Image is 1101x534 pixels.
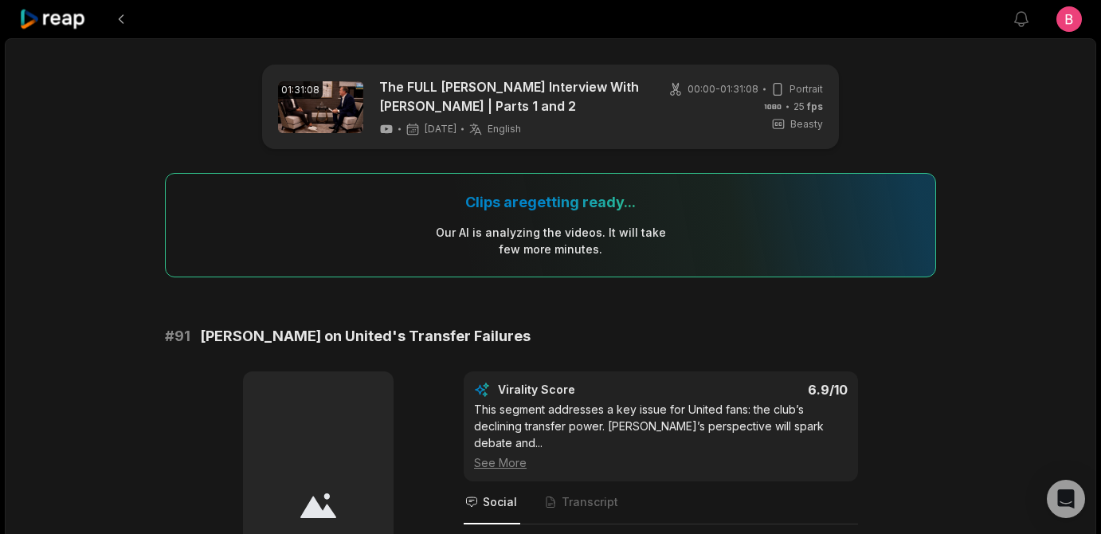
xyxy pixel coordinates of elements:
div: This segment addresses a key issue for United fans: the club’s declining transfer power. [PERSON_... [474,401,848,471]
a: The FULL [PERSON_NAME] Interview With [PERSON_NAME] | Parts 1 and 2 [379,77,649,116]
div: See More [474,454,848,471]
span: # 91 [165,325,190,347]
div: 6.9 /10 [677,382,848,398]
span: [DATE] [425,123,456,135]
span: 25 [793,100,823,114]
span: [PERSON_NAME] on United's Transfer Failures [200,325,531,347]
div: Our AI is analyzing the video s . It will take few more minutes. [435,224,667,257]
nav: Tabs [464,481,858,524]
span: Beasty [790,117,823,132]
div: Open Intercom Messenger [1047,480,1085,518]
div: Virality Score [498,382,669,398]
span: fps [807,100,823,112]
span: Portrait [790,82,823,96]
span: 00:00 - 01:31:08 [688,82,758,96]
div: Clips are getting ready... [465,193,636,211]
span: Transcript [562,494,618,510]
span: Social [483,494,517,510]
span: English [488,123,521,135]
